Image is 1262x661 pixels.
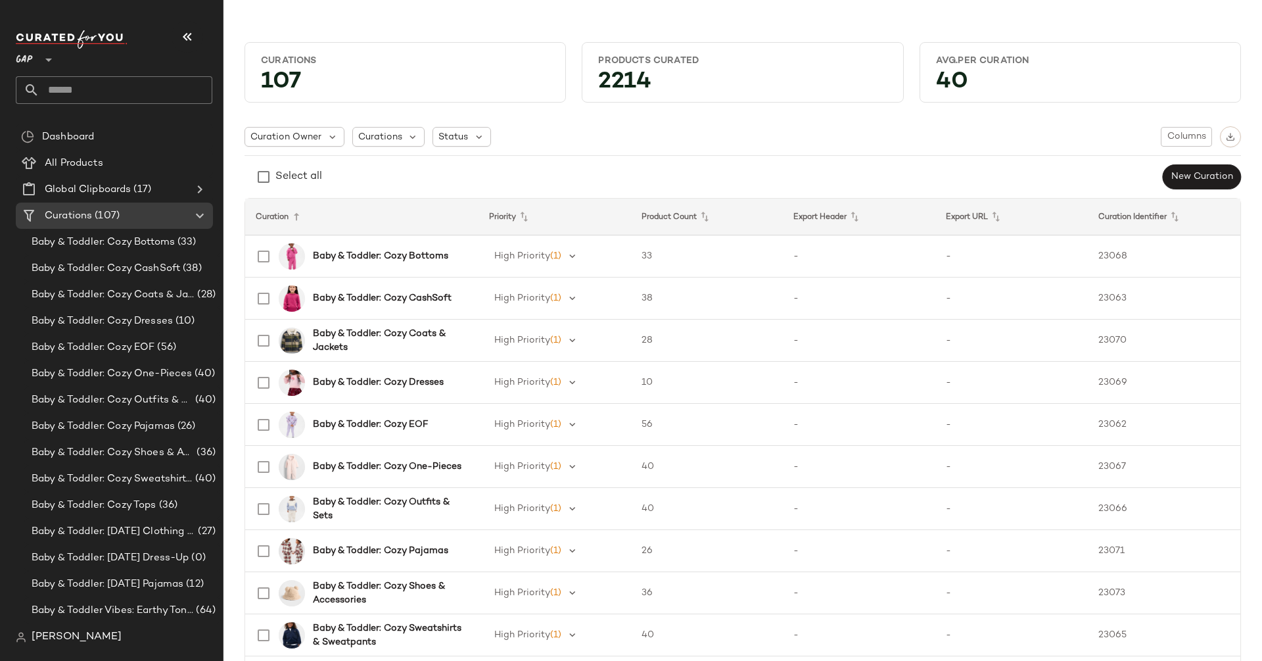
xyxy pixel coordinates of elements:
span: (1) [550,335,561,345]
span: (10) [173,314,195,329]
img: cn60219595.jpg [279,580,305,606]
span: Baby & Toddler: Cozy Tops [32,498,156,513]
td: - [783,362,935,404]
td: 40 [631,446,783,488]
td: - [783,530,935,572]
td: - [935,404,1088,446]
td: - [935,446,1088,488]
span: High Priority [494,630,550,640]
span: Global Clipboards [45,182,131,197]
td: 56 [631,404,783,446]
td: 23063 [1088,278,1240,320]
img: svg%3e [16,632,26,643]
span: All Products [45,156,103,171]
td: - [783,404,935,446]
td: - [935,614,1088,656]
span: Baby & Toddler Vibes: Earthy Tones [32,603,193,618]
span: GAP [16,45,33,68]
span: Baby & Toddler: [DATE] Pajamas [32,577,183,592]
span: High Priority [494,588,550,598]
span: (12) [183,577,204,592]
img: cn60669064.jpg [279,538,305,564]
th: Export Header [783,199,935,235]
td: - [935,320,1088,362]
span: (40) [193,472,216,487]
img: cn59894304.jpg [279,328,305,354]
b: Baby & Toddler: Cozy Coats & Jackets [313,327,462,355]
span: Curation Owner [250,130,321,144]
b: Baby & Toddler: Cozy Dresses [313,376,444,389]
div: Avg.per Curation [936,55,1225,67]
img: cn59913013.jpg [279,622,305,649]
img: cn60127558.jpg [279,454,305,480]
span: High Priority [494,546,550,556]
td: 23062 [1088,404,1240,446]
span: (1) [550,293,561,303]
img: svg%3e [1226,132,1235,141]
td: - [935,572,1088,614]
img: svg%3e [21,130,34,143]
span: (1) [550,630,561,640]
span: (1) [550,420,561,429]
button: Columns [1161,127,1212,147]
span: Baby & Toddler: Cozy Sweatshirts & Sweatpants [32,472,193,487]
td: - [783,320,935,362]
div: 40 [925,72,1235,97]
b: Baby & Toddler: Cozy Sweatshirts & Sweatpants [313,622,462,649]
td: 36 [631,572,783,614]
span: (64) [193,603,216,618]
td: 28 [631,320,783,362]
span: (1) [550,546,561,556]
span: Curations [358,130,402,144]
span: High Priority [494,378,550,387]
span: Baby & Toddler: Cozy CashSoft [32,261,180,276]
span: Baby & Toddler: Cozy Coats & Jackets [32,287,195,303]
span: (36) [194,445,216,460]
span: (0) [189,551,205,566]
td: 40 [631,488,783,530]
td: - [935,235,1088,278]
img: cn60213542.jpg [279,412,305,438]
b: Baby & Toddler: Cozy One-Pieces [313,460,461,474]
div: 2214 [588,72,897,97]
b: Baby & Toddler: Cozy Outfits & Sets [313,495,462,523]
span: (26) [175,419,196,434]
span: Baby & Toddler: Cozy Dresses [32,314,173,329]
td: 23066 [1088,488,1240,530]
span: Baby & Toddler: Cozy EOF [32,340,154,355]
td: 23067 [1088,446,1240,488]
span: (1) [550,378,561,387]
span: (107) [92,208,120,224]
span: (36) [156,498,178,513]
div: Curations [261,55,549,67]
td: 38 [631,278,783,320]
img: cn60331806.jpg [279,370,305,396]
span: Curations [45,208,92,224]
span: (1) [550,251,561,261]
td: 23073 [1088,572,1240,614]
b: Baby & Toddler: Cozy Pajamas [313,544,448,558]
img: cn60237670.jpg [279,243,305,270]
td: 23068 [1088,235,1240,278]
span: (1) [550,504,561,514]
td: - [935,278,1088,320]
img: cn60617030.jpg [279,496,305,522]
b: Baby & Toddler: Cozy EOF [313,418,428,431]
td: - [783,488,935,530]
span: High Priority [494,335,550,345]
span: Status [438,130,468,144]
td: - [783,614,935,656]
span: (40) [192,366,215,381]
div: Select all [275,169,322,185]
img: cn60619664.jpg [279,285,305,312]
span: Baby & Toddler: Cozy Shoes & Accessories [32,445,194,460]
span: Baby & Toddler: [DATE] Clothing & Accessories [32,524,195,539]
span: Baby & Toddler: Cozy Outfits & Sets [32,393,193,408]
td: 33 [631,235,783,278]
td: 10 [631,362,783,404]
span: Baby & Toddler: [DATE] Dress-Up [32,551,189,566]
span: High Priority [494,420,550,429]
td: - [783,572,935,614]
td: - [783,235,935,278]
img: cfy_white_logo.C9jOOHJF.svg [16,30,128,49]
